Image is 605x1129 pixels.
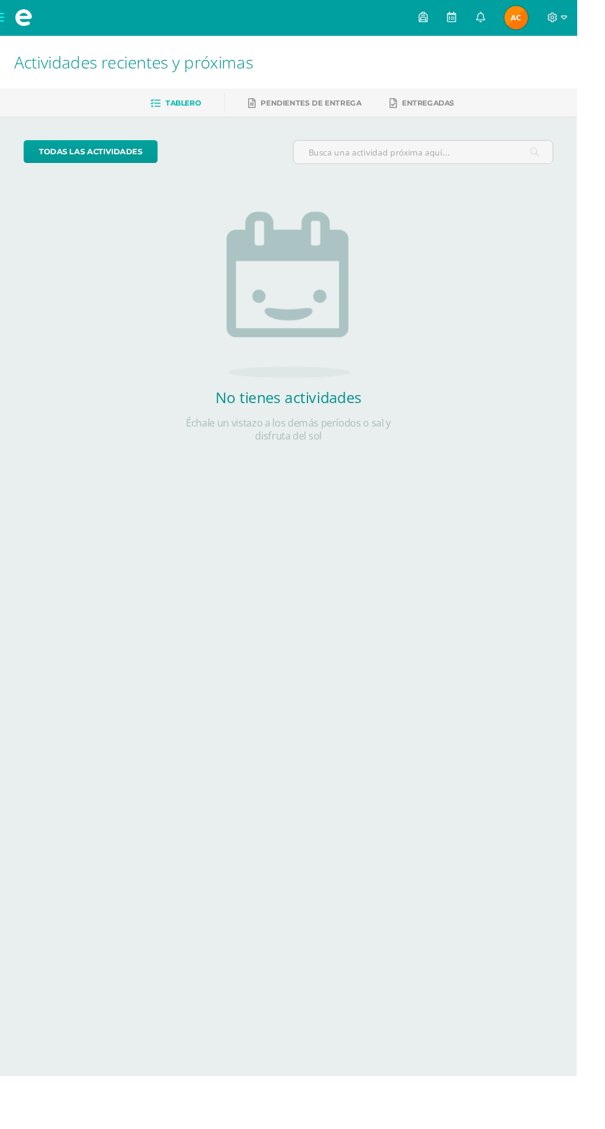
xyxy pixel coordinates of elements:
input: Busca una actividad próxima aquí... [308,148,580,172]
p: Échale un vistazo a los demás períodos o sal y disfruta del sol [179,437,426,464]
a: Pendientes de entrega [261,98,379,118]
a: Entregadas [409,98,477,118]
img: no_activities.png [238,222,367,396]
span: Entregadas [422,103,477,112]
span: Actividades recientes y próximas [15,53,265,77]
span: Pendientes de entrega [273,103,379,112]
a: Tablero [158,98,211,118]
img: 2790451410765bad2b69e4316271b4d3.png [529,6,554,31]
a: todas las Actividades [25,147,165,171]
span: Tablero [173,103,211,112]
h2: No tienes actividades [179,406,426,427]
